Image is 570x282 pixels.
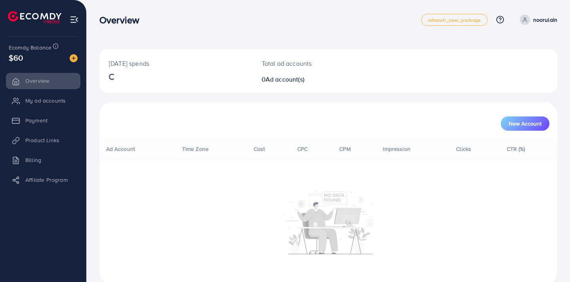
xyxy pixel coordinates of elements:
[9,44,51,51] span: Ecomdy Balance
[517,15,557,25] a: noorulain
[262,76,357,83] h2: 0
[262,59,357,68] p: Total ad accounts
[501,116,549,131] button: New Account
[70,15,79,24] img: menu
[99,14,146,26] h3: Overview
[109,59,243,68] p: [DATE] spends
[428,17,481,23] span: adreach_new_package
[533,15,557,25] p: noorulain
[70,54,78,62] img: image
[421,14,488,26] a: adreach_new_package
[8,11,61,23] img: logo
[9,52,23,63] span: $60
[266,75,304,84] span: Ad account(s)
[509,121,541,126] span: New Account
